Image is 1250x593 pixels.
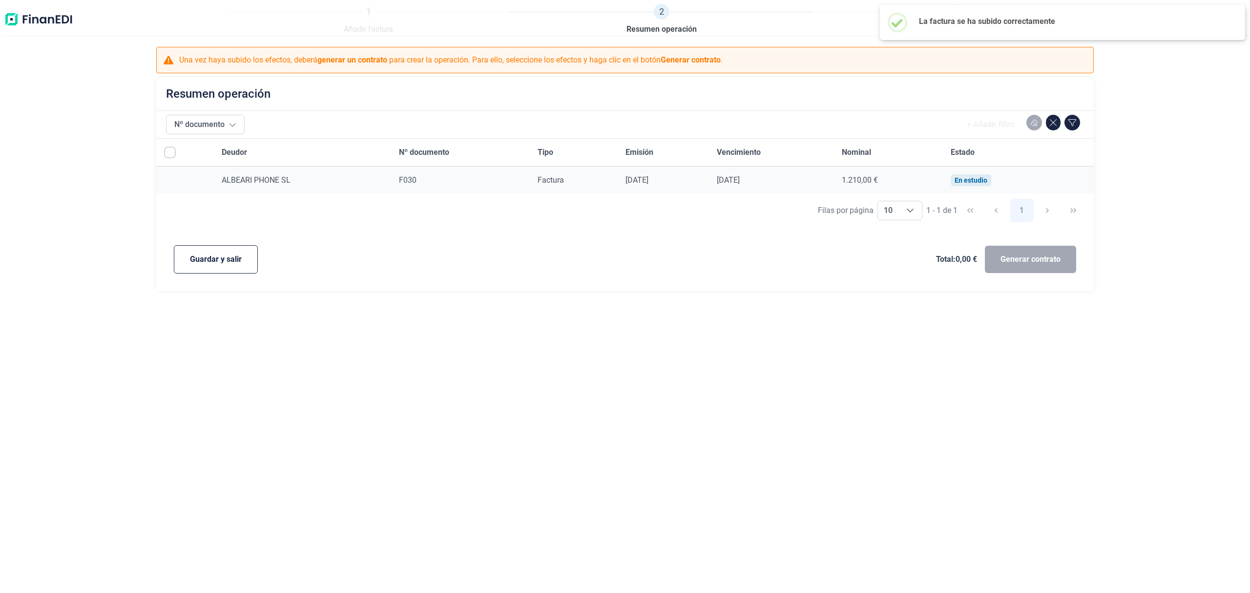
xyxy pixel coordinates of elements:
div: Choose [898,201,922,220]
button: Page 1 [1010,199,1034,222]
p: Una vez haya subido los efectos, deberá para crear la operación. Para ello, seleccione los efecto... [179,54,723,66]
b: generar un contrato [317,55,387,64]
h2: Resumen operación [166,87,271,101]
span: Total: 0,00 € [936,254,977,265]
a: 2Resumen operación [626,4,697,35]
div: En estudio [955,176,987,184]
button: First Page [958,199,982,222]
div: [DATE] [625,175,701,185]
span: 10 [878,201,898,220]
span: Emisión [625,147,653,158]
div: Filas por página [818,205,874,216]
button: Next Page [1036,199,1059,222]
button: Nº documento [166,115,245,134]
span: Vencimiento [717,147,761,158]
span: Factura [538,175,564,185]
span: Resumen operación [626,23,697,35]
button: Guardar y salir [174,245,258,274]
div: [DATE] [717,175,826,185]
span: Guardar y salir [190,254,242,265]
span: Deudor [222,147,247,158]
span: 2 [654,4,669,20]
h2: La factura se ha subido correctamente [919,17,1229,26]
span: Estado [951,147,975,158]
span: F030 [399,175,417,185]
b: Generar contrato [661,55,721,64]
img: Logo de aplicación [4,4,73,35]
span: Nominal [842,147,871,158]
span: Nº documento [399,147,449,158]
div: 1.210,00 € [842,175,935,185]
div: All items unselected [164,147,176,158]
span: Tipo [538,147,553,158]
button: Last Page [1062,199,1085,222]
button: Previous Page [984,199,1008,222]
span: 1 - 1 de 1 [926,207,958,214]
span: ALBEARI PHONE SL [222,175,291,185]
